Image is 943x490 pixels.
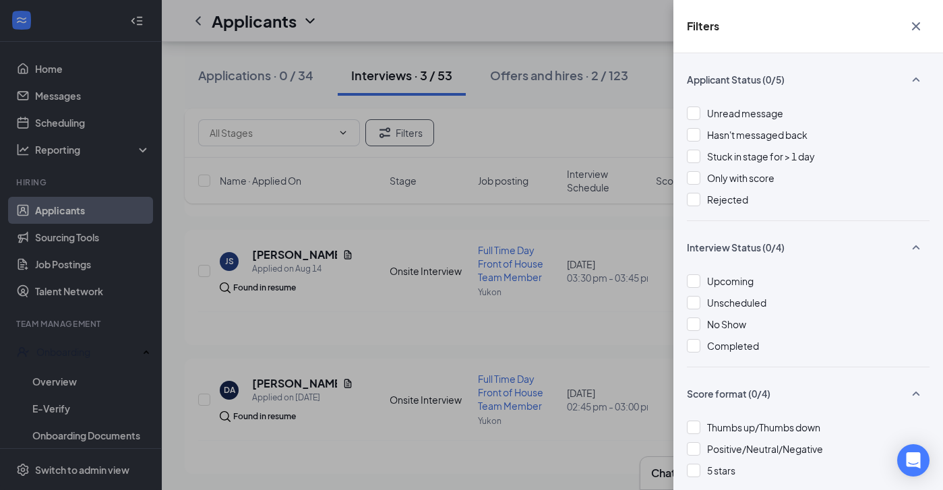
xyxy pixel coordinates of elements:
span: Unscheduled [707,297,766,309]
span: Score format (0/4) [687,387,770,400]
svg: SmallChevronUp [908,71,924,88]
span: Unread message [707,107,783,119]
span: No Show [707,318,746,330]
button: SmallChevronUp [903,67,930,92]
svg: SmallChevronUp [908,386,924,402]
span: Rejected [707,193,748,206]
span: Applicant Status (0/5) [687,73,785,86]
button: SmallChevronUp [903,235,930,260]
button: Cross [903,13,930,39]
div: Open Intercom Messenger [897,444,930,477]
span: Interview Status (0/4) [687,241,785,254]
h5: Filters [687,19,719,34]
svg: SmallChevronUp [908,239,924,255]
span: Positive/Neutral/Negative [707,443,823,455]
svg: Cross [908,18,924,34]
span: Upcoming [707,275,754,287]
span: 5 stars [707,464,735,477]
span: Stuck in stage for > 1 day [707,150,815,162]
span: Hasn't messaged back [707,129,808,141]
button: SmallChevronUp [903,381,930,406]
span: Thumbs up/Thumbs down [707,421,820,433]
span: Only with score [707,172,774,184]
span: Completed [707,340,759,352]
